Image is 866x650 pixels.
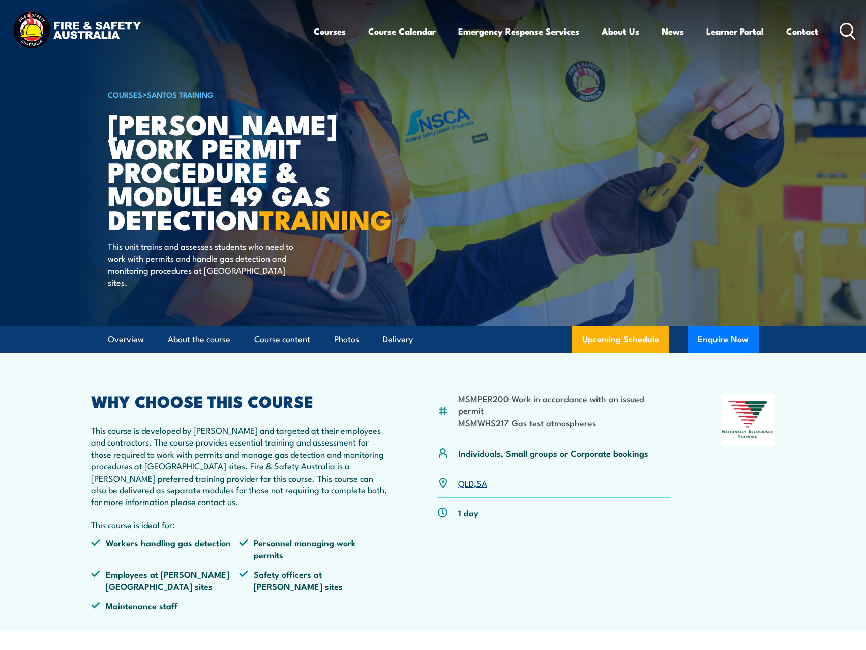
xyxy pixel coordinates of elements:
[458,18,579,45] a: Emergency Response Services
[458,417,671,428] li: MSMWHS217 Gas test atmospheres
[572,326,669,353] a: Upcoming Schedule
[476,477,487,489] a: SA
[259,197,392,240] strong: TRAINING
[108,88,359,100] h6: >
[91,394,388,408] h2: WHY CHOOSE THIS COURSE
[368,18,436,45] a: Course Calendar
[458,477,487,489] p: ,
[458,393,671,417] li: MSMPER200 Work in accordance with an issued permit
[383,326,413,353] a: Delivery
[91,424,388,508] p: This course is developed by [PERSON_NAME] and targeted at their employees and contractors. The co...
[91,568,240,592] li: Employees at [PERSON_NAME][GEOGRAPHIC_DATA] sites
[662,18,684,45] a: News
[706,18,764,45] a: Learner Portal
[239,537,387,560] li: Personnel managing work permits
[254,326,310,353] a: Course content
[458,477,474,489] a: QLD
[147,88,214,100] a: Santos Training
[91,519,388,530] p: This course is ideal for:
[108,326,144,353] a: Overview
[334,326,359,353] a: Photos
[458,507,479,518] p: 1 day
[458,447,648,459] p: Individuals, Small groups or Corporate bookings
[786,18,818,45] a: Contact
[108,112,359,231] h1: [PERSON_NAME] Work Permit Procedure & Module 49 Gas Detection
[91,600,240,611] li: Maintenance staff
[602,18,639,45] a: About Us
[688,326,759,353] button: Enquire Now
[108,240,293,288] p: This unit trains and assesses students who need to work with permits and handle gas detection and...
[108,88,142,100] a: COURSES
[721,394,775,446] img: Nationally Recognised Training logo.
[314,18,346,45] a: Courses
[239,568,387,592] li: Safety officers at [PERSON_NAME] sites
[91,537,240,560] li: Workers handling gas detection
[168,326,230,353] a: About the course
